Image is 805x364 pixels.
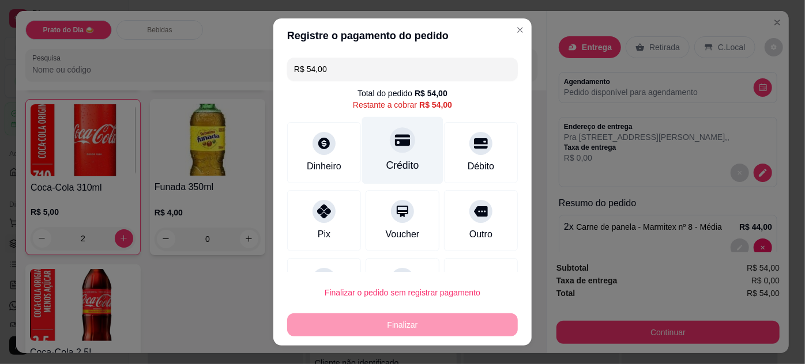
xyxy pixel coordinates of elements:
[353,99,452,111] div: Restante a cobrar
[358,88,447,99] div: Total do pedido
[294,58,511,81] input: Ex.: hambúrguer de cordeiro
[469,227,492,241] div: Outro
[386,158,419,173] div: Crédito
[287,281,518,304] button: Finalizar o pedido sem registrar pagamento
[318,227,330,241] div: Pix
[468,160,494,173] div: Débito
[307,160,341,173] div: Dinheiro
[419,99,452,111] div: R$ 54,00
[386,227,420,241] div: Voucher
[415,88,447,99] div: R$ 54,00
[273,18,532,53] header: Registre o pagamento do pedido
[511,21,529,39] button: Close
